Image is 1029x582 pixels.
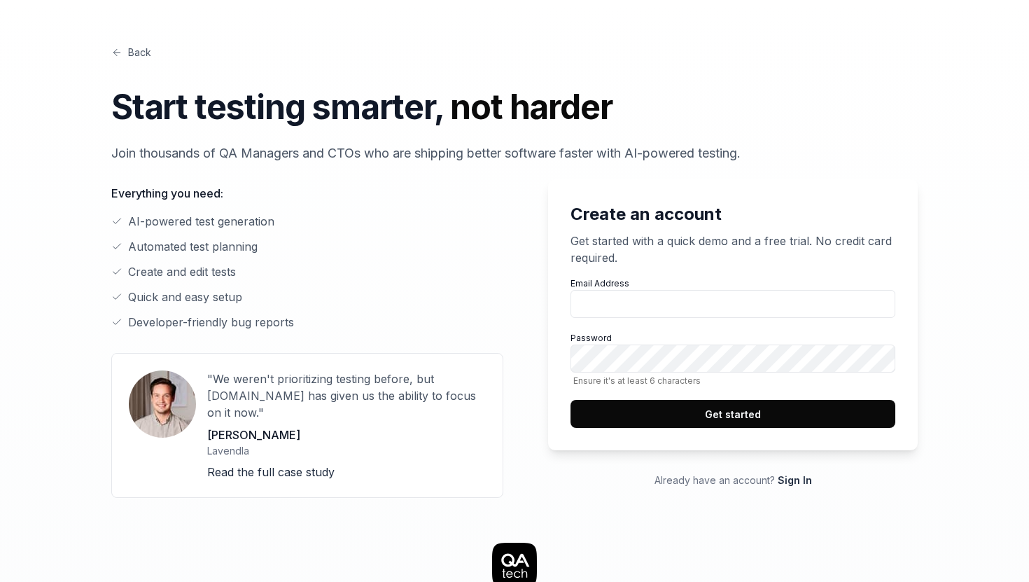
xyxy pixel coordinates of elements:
li: AI-powered test generation [111,213,503,230]
li: Quick and easy setup [111,289,503,305]
span: Ensure it's at least 6 characters [570,375,895,386]
li: Automated test planning [111,238,503,255]
label: Email Address [570,277,895,318]
span: not harder [450,86,612,127]
a: Sign In [778,474,812,486]
label: Password [570,332,895,386]
p: Lavendla [207,443,486,458]
li: Create and edit tests [111,263,503,280]
p: "We weren't prioritizing testing before, but [DOMAIN_NAME] has given us the ability to focus on i... [207,370,486,421]
p: Get started with a quick demo and a free trial. No credit card required. [570,233,895,266]
input: PasswordEnsure it's at least 6 characters [570,345,895,373]
li: Developer-friendly bug reports [111,314,503,331]
h2: Create an account [570,202,895,227]
a: Back [111,45,151,60]
a: Read the full case study [207,465,335,479]
p: Join thousands of QA Managers and CTOs who are shipping better software faster with AI-powered te... [111,144,918,162]
p: Already have an account? [548,473,918,487]
input: Email Address [570,290,895,318]
p: Everything you need: [111,185,503,202]
p: [PERSON_NAME] [207,427,486,443]
h1: Start testing smarter, [111,82,918,132]
button: Get started [570,400,895,428]
img: User avatar [129,370,196,438]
